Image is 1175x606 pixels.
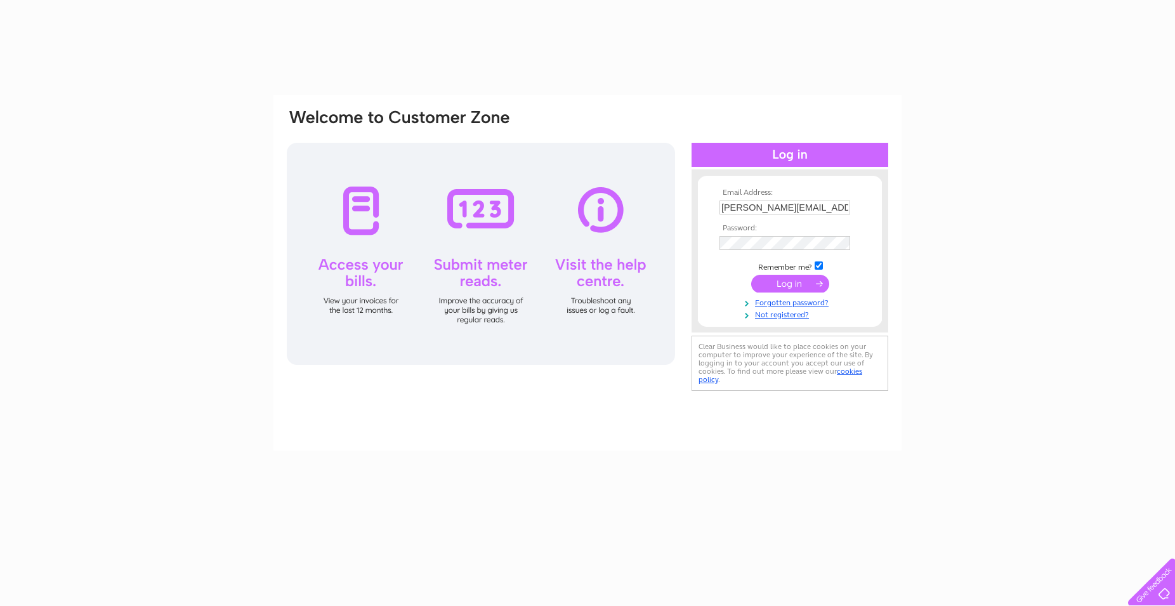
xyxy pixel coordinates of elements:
th: Email Address: [716,188,863,197]
a: Not registered? [719,308,863,320]
a: cookies policy [699,367,862,384]
th: Password: [716,224,863,233]
a: Forgotten password? [719,296,863,308]
div: Clear Business would like to place cookies on your computer to improve your experience of the sit... [692,336,888,391]
input: Submit [751,275,829,293]
td: Remember me? [716,260,863,272]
